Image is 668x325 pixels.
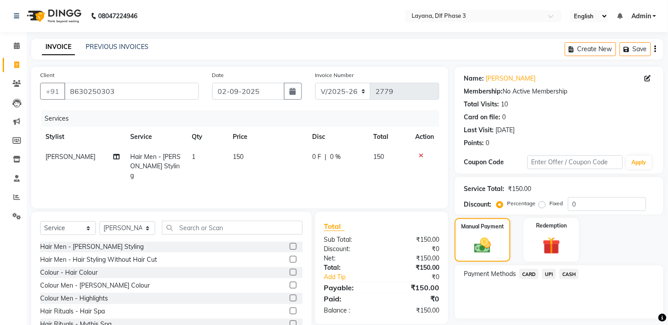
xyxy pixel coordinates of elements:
div: ₹150.00 [382,254,446,263]
div: Hair Rituals - Hair Spa [40,307,105,316]
div: Total: [318,263,382,272]
div: Hair Men - Hair Styling Without Hair Cut [40,255,157,264]
span: 0 F [313,152,322,162]
div: 0 [502,113,506,122]
span: 150 [233,153,244,161]
div: ₹0 [392,272,446,282]
th: Price [228,127,307,147]
button: Create New [565,42,616,56]
button: +91 [40,83,65,100]
div: ₹150.00 [382,282,446,293]
button: Apply [627,156,652,169]
span: UPI [542,269,556,279]
div: Total Visits: [464,100,499,109]
th: Service [125,127,186,147]
th: Action [410,127,439,147]
div: Service Total: [464,184,504,194]
div: Card on file: [464,113,500,122]
th: Total [368,127,410,147]
span: [PERSON_NAME] [45,153,95,161]
th: Qty [187,127,228,147]
div: Payable: [318,282,382,293]
label: Client [40,71,54,79]
div: Discount: [464,200,491,209]
label: Fixed [549,199,563,207]
div: ₹150.00 [508,184,531,194]
a: INVOICE [42,39,75,55]
img: logo [23,4,84,28]
div: Hair Men - [PERSON_NAME] Styling [40,242,144,252]
div: ₹150.00 [382,263,446,272]
input: Enter Offer / Coupon Code [528,155,623,169]
th: Disc [307,127,368,147]
div: Last Visit: [464,126,494,135]
div: Discount: [318,244,382,254]
label: Redemption [536,222,567,230]
a: [PERSON_NAME] [486,74,536,83]
div: 10 [501,100,508,109]
div: ₹150.00 [382,235,446,244]
label: Percentage [507,199,536,207]
div: Paid: [318,293,382,304]
div: Colour Men - [PERSON_NAME] Colour [40,281,150,290]
div: Membership: [464,87,503,96]
div: [DATE] [495,126,515,135]
b: 08047224946 [98,4,137,28]
span: CASH [560,269,579,279]
div: Coupon Code [464,158,528,167]
th: Stylist [40,127,125,147]
span: | [325,152,327,162]
div: ₹150.00 [382,306,446,315]
span: CARD [520,269,539,279]
span: 0 % [330,152,341,162]
div: Colour - Hair Colour [40,268,98,277]
div: Points: [464,138,484,148]
a: PREVIOUS INVOICES [86,43,148,51]
div: 0 [486,138,489,148]
span: Total [324,222,345,231]
label: Date [212,71,224,79]
div: ₹0 [382,293,446,304]
div: No Active Membership [464,87,655,96]
span: Payment Methods [464,269,516,279]
span: Admin [631,12,651,21]
input: Search by Name/Mobile/Email/Code [64,83,199,100]
label: Manual Payment [462,223,504,231]
label: Invoice Number [315,71,354,79]
div: Sub Total: [318,235,382,244]
div: Colour Men - Highlights [40,294,108,303]
div: ₹0 [382,244,446,254]
img: _cash.svg [469,236,496,255]
img: _gift.svg [537,235,565,256]
div: Name: [464,74,484,83]
div: Services [41,110,446,127]
span: 150 [374,153,384,161]
span: Hair Men - [PERSON_NAME] Styling [130,153,181,179]
div: Balance : [318,306,382,315]
span: 1 [192,153,196,161]
button: Save [620,42,651,56]
a: Add Tip [318,272,392,282]
div: Net: [318,254,382,263]
input: Search or Scan [162,221,303,235]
